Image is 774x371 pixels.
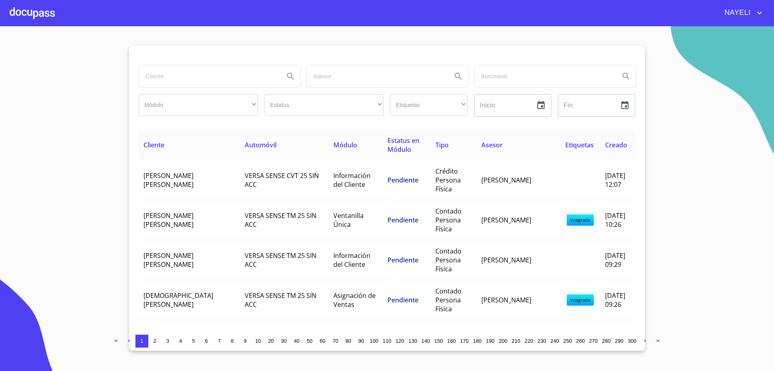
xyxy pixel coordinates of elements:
button: 80 [342,335,355,348]
button: Search [449,67,468,86]
button: 290 [613,335,626,348]
span: 4 [179,338,182,344]
span: 220 [524,338,533,344]
span: VERSA SENSE TM 25 SIN ACC [245,251,316,269]
span: Contado Persona Física [435,247,462,273]
span: 300 [628,338,636,344]
span: Contado Persona Física [435,327,462,353]
span: 70 [333,338,338,344]
button: 280 [600,335,613,348]
div: ​ [139,94,258,116]
span: Tipo [435,140,449,149]
span: 190 [486,338,494,344]
span: [DATE] 09:26 [605,291,625,309]
span: Módulo [333,140,357,149]
span: Contado Persona Física [435,207,462,233]
button: 100 [368,335,381,348]
button: 180 [471,335,484,348]
button: 40 [290,335,303,348]
button: 3 [161,335,174,348]
span: 130 [408,338,417,344]
span: Pendiente [387,296,418,304]
span: 1 [140,338,143,344]
span: Etiquetas [565,140,594,149]
span: 100 [370,338,378,344]
button: 10 [252,335,264,348]
span: 170 [460,338,468,344]
button: 300 [626,335,639,348]
span: 7 [218,338,221,344]
div: ​ [264,94,384,116]
span: [DATE] 09:29 [605,251,625,269]
input: search [139,65,278,87]
span: Pendiente [387,176,418,184]
span: 2 [153,338,156,344]
span: [PERSON_NAME] [PERSON_NAME] [144,211,193,229]
button: 240 [548,335,561,348]
button: 8 [226,335,239,348]
button: 20 [264,335,277,348]
span: 150 [434,338,443,344]
button: Search [616,67,636,86]
span: 200 [499,338,507,344]
span: [PERSON_NAME] [481,296,531,304]
span: 180 [473,338,481,344]
span: 9 [243,338,246,344]
button: 220 [522,335,535,348]
span: 3 [166,338,169,344]
span: 230 [537,338,546,344]
span: Información del Cliente [333,171,370,189]
button: 70 [329,335,342,348]
span: Pendiente [387,256,418,264]
span: Información del Cliente [333,251,370,269]
span: 30 [281,338,287,344]
span: Ventanilla Única [333,211,364,229]
button: 4 [174,335,187,348]
input: search [307,65,445,87]
span: 120 [395,338,404,344]
span: [DEMOGRAPHIC_DATA][PERSON_NAME] [144,291,213,309]
button: 140 [419,335,432,348]
span: 140 [421,338,430,344]
span: 90 [358,338,364,344]
span: 280 [602,338,610,344]
span: [PERSON_NAME] [481,256,531,264]
span: VERSA SENSE TM 25 SIN ACC [245,211,316,229]
button: 2 [148,335,161,348]
span: VERSA SENSE CVT 25 SIN ACC [245,171,319,189]
span: [PERSON_NAME] [481,216,531,224]
span: Asignación de Ventas [333,291,376,309]
span: 20 [268,338,274,344]
span: 8 [231,338,233,344]
span: 80 [345,338,351,344]
span: [DATE] 12:07 [605,171,625,189]
button: 7 [213,335,226,348]
span: Creado [605,140,627,149]
span: 6 [205,338,208,344]
span: 260 [576,338,585,344]
span: 290 [615,338,623,344]
span: 270 [589,338,597,344]
div: ​ [390,94,468,116]
button: account of current user [718,6,764,19]
span: Asesor [481,140,503,149]
button: 60 [316,335,329,348]
span: Pendiente [387,216,418,224]
button: 90 [355,335,368,348]
span: [PERSON_NAME] [PERSON_NAME] [144,251,193,269]
button: 270 [587,335,600,348]
span: VERSA SENSE TM 25 SIN ACC [245,291,316,309]
button: 250 [561,335,574,348]
button: 5 [187,335,200,348]
span: Automóvil [245,140,277,149]
button: 120 [393,335,406,348]
span: [PERSON_NAME] [PERSON_NAME] [144,171,193,189]
span: 250 [563,338,572,344]
button: 170 [458,335,471,348]
button: 160 [445,335,458,348]
span: [PERSON_NAME] [481,176,531,184]
span: 40 [294,338,300,344]
span: Contado Persona Física [435,287,462,313]
button: 110 [381,335,393,348]
button: 260 [574,335,587,348]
